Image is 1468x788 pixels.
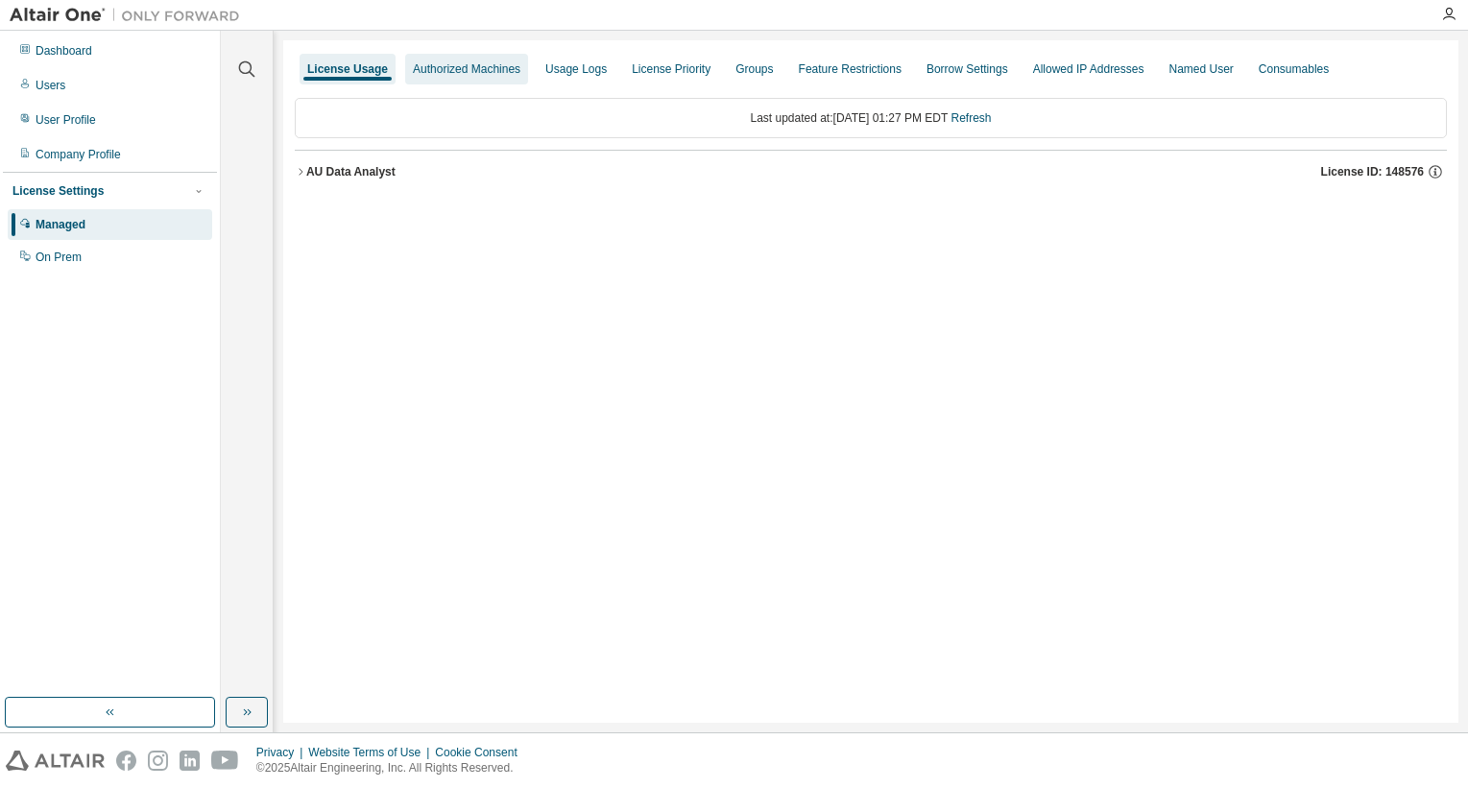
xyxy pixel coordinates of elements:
div: Dashboard [36,43,92,59]
div: Borrow Settings [927,61,1008,77]
div: Consumables [1259,61,1329,77]
div: License Usage [307,61,388,77]
div: Groups [735,61,773,77]
div: Company Profile [36,147,121,162]
p: © 2025 Altair Engineering, Inc. All Rights Reserved. [256,760,529,776]
img: altair_logo.svg [6,751,105,771]
div: Feature Restrictions [799,61,902,77]
div: Authorized Machines [413,61,520,77]
div: Website Terms of Use [308,745,435,760]
img: youtube.svg [211,751,239,771]
span: License ID: 148576 [1321,164,1424,179]
img: instagram.svg [148,751,168,771]
div: Allowed IP Addresses [1033,61,1144,77]
div: Managed [36,217,85,232]
div: Privacy [256,745,308,760]
div: On Prem [36,250,82,265]
div: Named User [1168,61,1233,77]
div: Last updated at: [DATE] 01:27 PM EDT [295,98,1447,138]
div: Usage Logs [545,61,607,77]
button: AU Data AnalystLicense ID: 148576 [295,151,1447,193]
div: AU Data Analyst [306,164,396,179]
a: Refresh [951,111,992,125]
img: linkedin.svg [180,751,200,771]
div: Cookie Consent [435,745,528,760]
div: License Settings [12,183,104,199]
div: License Priority [632,61,710,77]
div: User Profile [36,112,96,128]
img: Altair One [10,6,250,25]
img: facebook.svg [116,751,136,771]
div: Users [36,78,65,93]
